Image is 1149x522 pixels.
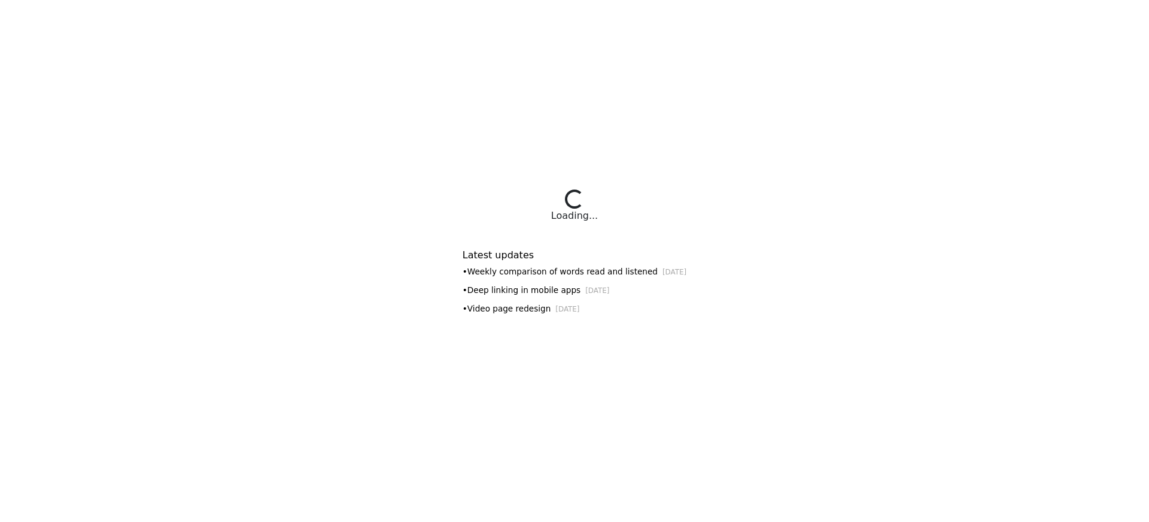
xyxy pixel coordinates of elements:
small: [DATE] [555,305,579,313]
h6: Latest updates [463,249,686,261]
div: Loading... [551,209,598,223]
div: • Deep linking in mobile apps [463,284,686,297]
small: [DATE] [662,268,686,276]
div: • Video page redesign [463,303,686,315]
small: [DATE] [585,286,609,295]
div: • Weekly comparison of words read and listened [463,265,686,278]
